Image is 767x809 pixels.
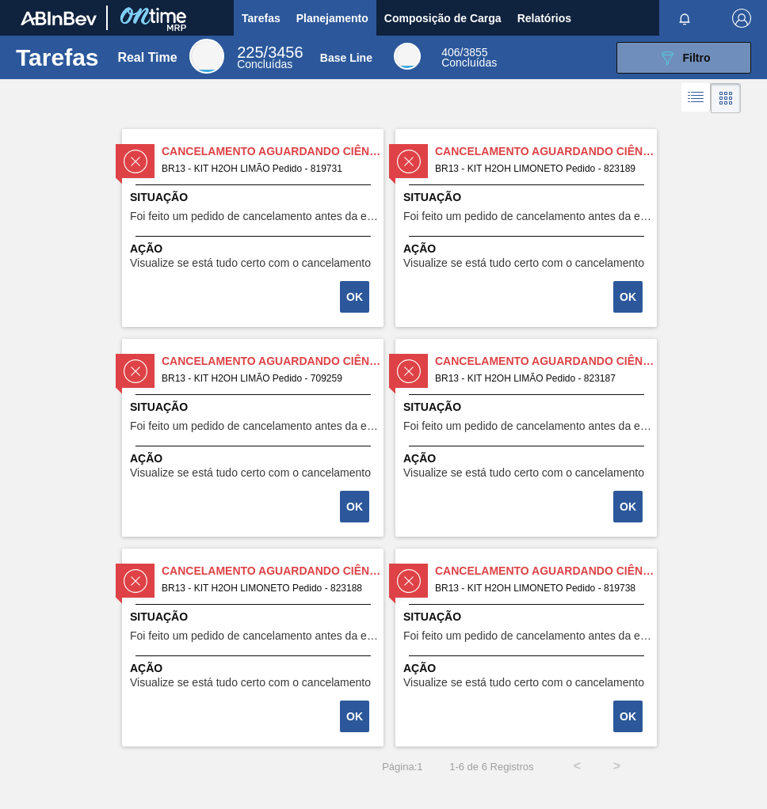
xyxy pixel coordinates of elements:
div: Real Time [189,39,224,74]
div: Real Time [117,51,177,65]
span: Concluídas [441,56,497,69]
span: Ação [130,450,380,467]
span: 225 [237,44,263,61]
span: BR13 - KIT H2OH LIMONETO Pedido - 819738 [435,579,644,597]
span: / 3855 [441,46,487,59]
div: Completar tarefa: 29979311 [615,489,644,524]
span: BR13 - KIT H2OH LIMÃO Pedido - 709259 [162,370,371,387]
div: Base Line [320,51,372,64]
div: Real Time [237,46,303,70]
button: Filtro [616,42,751,74]
span: Ação [403,450,653,467]
span: 406 [441,46,460,59]
span: Situação [130,189,380,206]
div: Completar tarefa: 29976262 [615,279,644,314]
button: OK [613,491,643,522]
span: Foi feito um pedido de cancelamento antes da etapa de aguardando faturamento [403,420,653,432]
span: BR13 - KIT H2OH LIMONETO Pedido - 823189 [435,160,644,177]
span: Página : 1 [382,761,422,773]
span: Situação [130,399,380,416]
span: Foi feito um pedido de cancelamento antes da etapa de aguardando faturamento [403,630,653,642]
h1: Tarefas [16,48,99,66]
span: Situação [403,189,653,206]
span: 1 - 6 de 6 Registros [447,761,534,773]
div: Visão em Lista [681,83,711,113]
span: Visualize se está tudo certo com o cancelamento [403,467,644,479]
button: OK [340,701,369,732]
img: status [124,359,147,383]
button: > [597,746,636,786]
img: status [124,569,147,593]
img: status [397,569,421,593]
img: status [397,150,421,173]
span: Situação [403,399,653,416]
div: Completar tarefa: 29979719 [615,699,644,734]
span: BR13 - KIT H2OH LIMÃO Pedido - 819731 [162,160,371,177]
span: Cancelamento aguardando ciência [435,143,657,160]
span: Visualize se está tudo certo com o cancelamento [130,467,371,479]
div: Completar tarefa: 29979309 [342,489,371,524]
span: Visualize se está tudo certo com o cancelamento [403,257,644,269]
button: < [557,746,597,786]
span: Composição de Carga [384,9,502,28]
span: BR13 - KIT H2OH LIMÃO Pedido - 823187 [435,370,644,387]
span: Filtro [683,51,711,64]
button: OK [340,281,369,313]
div: Completar tarefa: 29979718 [342,699,371,734]
span: Foi feito um pedido de cancelamento antes da etapa de aguardando faturamento [130,211,380,222]
span: Cancelamento aguardando ciência [162,563,383,579]
img: TNhmsLtSVTkK8tSr43FrP2fwEKptu5GPRR3wAAAABJRU5ErkJggg== [21,11,97,25]
button: OK [613,701,643,732]
span: Situação [403,609,653,625]
button: OK [613,281,643,313]
div: Completar tarefa: 29975973 [342,279,371,314]
span: Ação [403,241,653,257]
div: Visão em Cards [711,83,741,113]
span: Visualize se está tudo certo com o cancelamento [403,677,644,689]
img: status [124,150,147,173]
span: Ação [130,660,380,677]
span: Tarefas [242,9,280,28]
div: Base Line [394,43,421,70]
span: Situação [130,609,380,625]
span: Foi feito um pedido de cancelamento antes da etapa de aguardando faturamento [130,630,380,642]
button: OK [340,491,369,522]
span: Cancelamento aguardando ciência [435,353,657,370]
span: BR13 - KIT H2OH LIMONETO Pedido - 823188 [162,579,371,597]
span: Ação [403,660,653,677]
span: Ação [130,241,380,257]
img: Logout [732,9,751,28]
span: Cancelamento aguardando ciência [435,563,657,579]
img: status [397,359,421,383]
button: Notificações [659,7,710,29]
span: Cancelamento aguardando ciência [162,143,383,160]
span: Concluídas [237,58,292,70]
span: Planejamento [296,9,368,28]
span: Foi feito um pedido de cancelamento antes da etapa de aguardando faturamento [403,211,653,222]
div: Base Line [441,47,497,68]
span: / 3456 [237,44,303,61]
span: Visualize se está tudo certo com o cancelamento [130,677,371,689]
span: Visualize se está tudo certo com o cancelamento [130,257,371,269]
span: Relatórios [517,9,571,28]
span: Cancelamento aguardando ciência [162,353,383,370]
span: Foi feito um pedido de cancelamento antes da etapa de aguardando faturamento [130,420,380,432]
